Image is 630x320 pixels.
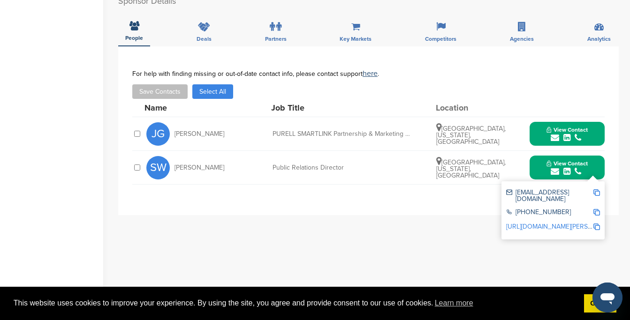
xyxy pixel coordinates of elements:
[593,189,600,196] img: Copy
[506,209,593,217] div: [PHONE_NUMBER]
[535,154,599,182] button: View Contact
[506,189,593,202] div: [EMAIL_ADDRESS][DOMAIN_NAME]
[425,36,456,42] span: Competitors
[584,294,616,313] a: dismiss cookie message
[433,296,475,310] a: learn more about cookies
[175,131,224,137] span: [PERSON_NAME]
[14,296,577,310] span: This website uses cookies to improve your experience. By using the site, you agree and provide co...
[436,158,506,179] span: [GEOGRAPHIC_DATA], [US_STATE], [GEOGRAPHIC_DATA]
[273,164,413,171] div: Public Relations Director
[132,84,188,99] button: Save Contacts
[547,127,588,133] span: View Contact
[436,104,506,112] div: Location
[175,164,224,171] span: [PERSON_NAME]
[192,84,233,99] button: Select All
[587,36,611,42] span: Analytics
[271,104,412,112] div: Job Title
[363,69,378,78] a: here
[593,209,600,216] img: Copy
[197,36,212,42] span: Deals
[535,120,599,148] button: View Contact
[510,36,534,42] span: Agencies
[506,223,621,231] a: [URL][DOMAIN_NAME][PERSON_NAME]
[592,283,622,313] iframe: Button to launch messaging window
[265,36,287,42] span: Partners
[146,156,170,179] span: SW
[125,35,143,41] span: People
[547,160,588,167] span: View Contact
[340,36,372,42] span: Key Markets
[146,122,170,146] span: JG
[436,125,506,146] span: [GEOGRAPHIC_DATA], [US_STATE], [GEOGRAPHIC_DATA]
[132,70,605,77] div: For help with finding missing or out-of-date contact info, please contact support .
[593,223,600,230] img: Copy
[144,104,248,112] div: Name
[273,131,413,137] div: PURELL SMARTLINK Partnership & Marketing Sr. Manager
